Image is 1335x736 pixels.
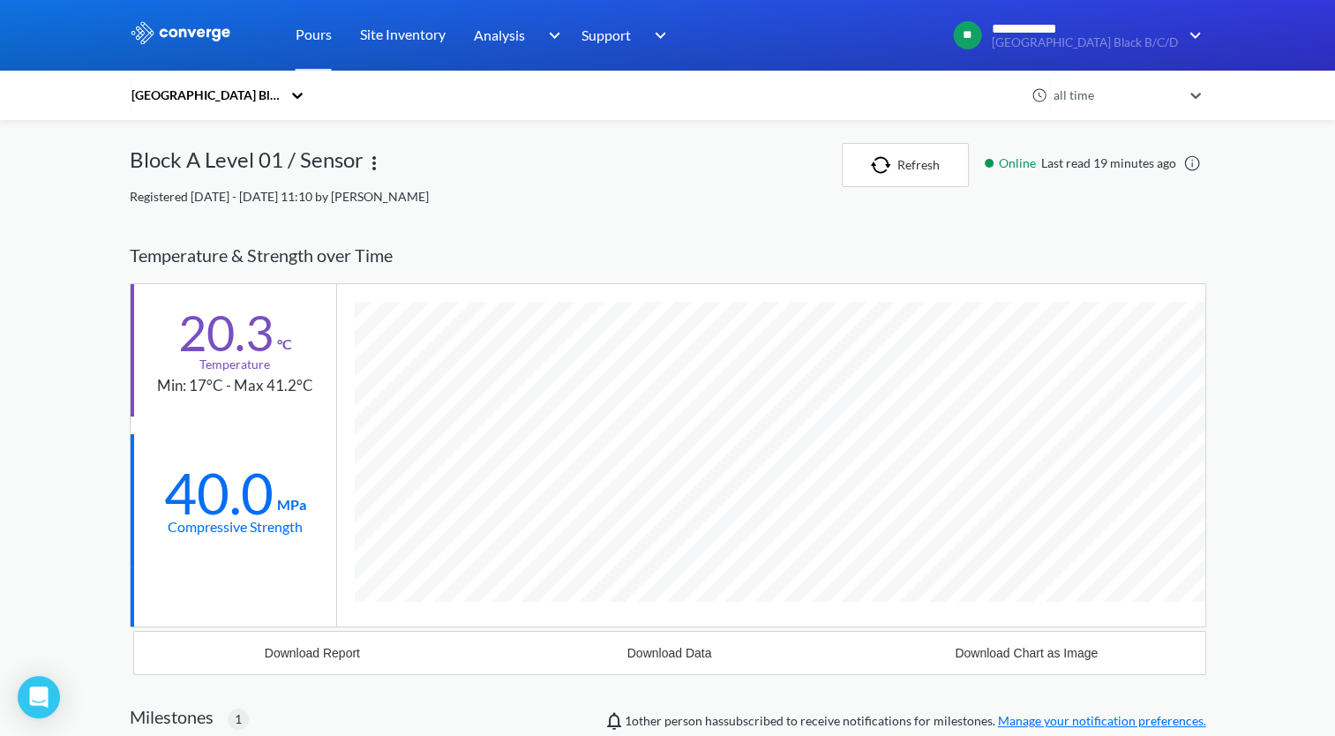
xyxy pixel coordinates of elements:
span: 1 [235,710,242,729]
button: Refresh [842,143,969,187]
button: Download Data [491,632,848,674]
img: icon-clock.svg [1031,87,1047,103]
div: 20.3 [178,311,274,355]
span: Registered [DATE] - [DATE] 11:10 by [PERSON_NAME] [130,189,429,204]
div: Download Report [265,646,360,660]
img: downArrow.svg [1178,25,1206,46]
div: Download Chart as Image [955,646,1098,660]
div: Min: 17°C - Max 41.2°C [157,374,313,398]
img: downArrow.svg [643,25,671,46]
button: Download Report [134,632,491,674]
img: icon-refresh.svg [871,156,897,174]
div: [GEOGRAPHIC_DATA] Black B/C/D [130,86,281,105]
span: Victor Palade [625,713,662,728]
img: logo_ewhite.svg [130,21,232,44]
span: [GEOGRAPHIC_DATA] Black B/C/D [992,36,1178,49]
span: person has subscribed to receive notifications for milestones. [625,711,1206,731]
span: Support [581,24,631,46]
span: Analysis [474,24,525,46]
div: Compressive Strength [168,515,303,537]
h2: Milestones [130,706,214,727]
button: Download Chart as Image [848,632,1205,674]
div: all time [1049,86,1181,105]
img: downArrow.svg [536,25,565,46]
a: Manage your notification preferences. [998,713,1206,728]
div: Temperature & Strength over Time [130,228,1206,283]
img: notifications-icon.svg [604,710,625,732]
div: Last read 19 minutes ago [976,154,1206,173]
div: Open Intercom Messenger [18,676,60,718]
div: 40.0 [164,471,274,515]
img: more.svg [364,153,385,174]
span: Online [999,154,1041,173]
div: Block A Level 01 / Sensor [130,143,364,187]
div: Download Data [627,646,712,660]
div: Temperature [199,355,270,374]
